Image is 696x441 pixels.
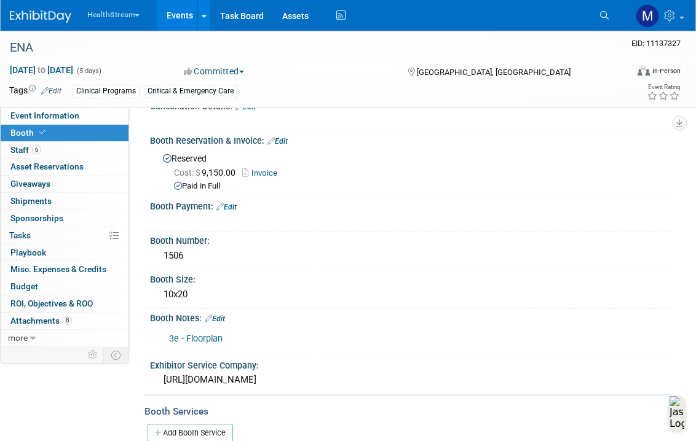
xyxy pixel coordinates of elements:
[1,313,129,329] a: Attachments8
[150,232,671,247] div: Booth Number:
[205,314,225,323] a: Edit
[174,168,202,178] span: Cost: $
[652,66,681,76] div: In-Person
[150,309,671,325] div: Booth Notes:
[10,111,79,120] span: Event Information
[144,85,237,98] div: Critical & Emergency Care
[1,330,129,346] a: more
[10,145,41,155] span: Staff
[10,213,63,223] span: Sponsorships
[267,137,288,146] a: Edit
[10,196,52,206] span: Shipments
[636,4,659,28] img: Maya Storry
[32,145,41,154] span: 6
[1,158,129,175] a: Asset Reservations
[9,84,61,98] td: Tags
[150,270,671,286] div: Booth Size:
[41,87,61,95] a: Edit
[417,68,571,77] span: [GEOGRAPHIC_DATA], [GEOGRAPHIC_DATA]
[10,264,106,274] span: Misc. Expenses & Credits
[577,64,681,82] div: Event Format
[9,230,31,240] span: Tasks
[104,347,129,363] td: Toggle Event Tabs
[638,66,650,76] img: Format-Inperson.png
[159,370,662,389] div: [URL][DOMAIN_NAME]
[150,131,671,147] div: Booth Reservation & Invoice:
[631,39,681,48] span: Event ID: 11137327
[647,84,680,90] div: Event Rating
[63,316,72,325] span: 8
[10,299,93,308] span: ROI, Objectives & ROO
[36,65,47,75] span: to
[1,176,129,192] a: Giveaways
[159,149,662,192] div: Reserved
[1,227,129,244] a: Tasks
[169,334,223,344] a: 3e - Floorplan
[10,248,46,257] span: Playbook
[1,125,129,141] a: Booth
[1,107,129,124] a: Event Information
[150,197,671,213] div: Booth Payment:
[159,285,662,304] div: 10x20
[216,203,237,211] a: Edit
[10,316,72,326] span: Attachments
[144,405,671,418] div: Booth Services
[10,128,48,138] span: Booth
[8,333,28,343] span: more
[180,65,249,77] button: Committed
[6,37,615,59] div: ENA
[1,295,129,312] a: ROI, Objectives & ROO
[174,181,662,192] div: Paid in Full
[150,356,671,372] div: Exhibitor Service Company:
[39,129,45,136] i: Booth reservation complete
[1,244,129,261] a: Playbook
[1,261,129,278] a: Misc. Expenses & Credits
[174,168,240,178] span: 9,150.00
[159,246,662,265] div: 1506
[10,162,84,171] span: Asset Reservations
[10,10,71,23] img: ExhibitDay
[76,67,101,75] span: (5 days)
[82,347,104,363] td: Personalize Event Tab Strip
[1,142,129,158] a: Staff6
[10,281,38,291] span: Budget
[9,64,74,76] span: [DATE] [DATE]
[1,278,129,295] a: Budget
[242,168,283,178] a: Invoice
[1,210,129,227] a: Sponsorships
[10,179,50,189] span: Giveaways
[73,85,140,98] div: Clinical Programs
[1,193,129,209] a: Shipments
